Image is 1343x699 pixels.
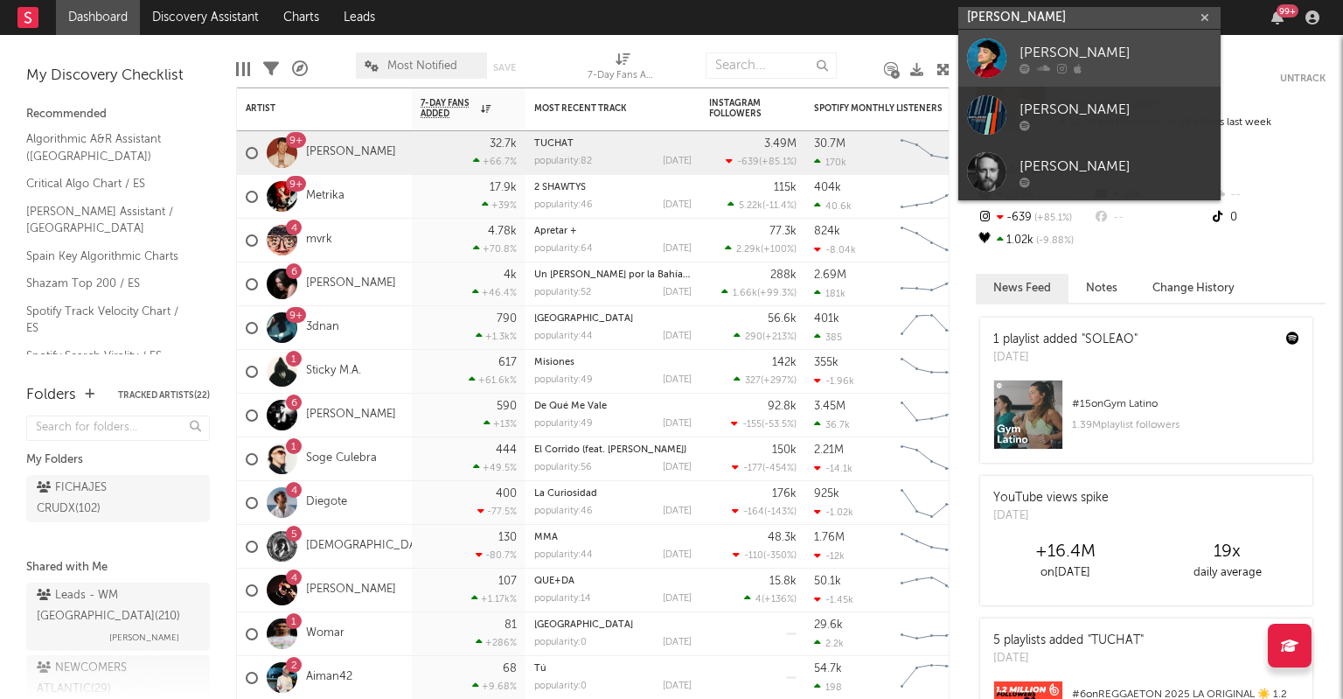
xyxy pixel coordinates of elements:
[814,576,841,587] div: 50.1k
[306,583,396,598] a: [PERSON_NAME]
[534,533,692,542] div: MMA
[663,288,692,297] div: [DATE]
[763,245,794,255] span: +100 %
[490,138,517,150] div: 32.7k
[731,418,797,430] div: ( )
[534,139,692,149] div: TUCHAT
[306,189,344,204] a: Metrika
[306,539,434,554] a: [DEMOGRAPHIC_DATA]
[484,418,517,430] div: +13 %
[493,63,516,73] button: Save
[476,549,517,561] div: -80.7 %
[744,551,763,561] span: -110
[246,103,377,114] div: Artist
[534,620,692,630] div: Belize
[306,451,377,466] a: Soge Culebra
[534,550,593,560] div: popularity: 44
[534,463,592,472] div: popularity: 56
[663,200,692,210] div: [DATE]
[26,475,210,522] a: FICHAJES CRUDX(102)
[814,550,845,562] div: -12k
[772,357,797,368] div: 142k
[976,274,1068,303] button: News Feed
[814,682,842,693] div: 198
[814,638,844,649] div: 2.2k
[958,30,1221,87] a: [PERSON_NAME]
[768,313,797,325] div: 56.6k
[765,332,794,342] span: +213 %
[534,288,591,297] div: popularity: 52
[737,157,759,167] span: -639
[1068,274,1135,303] button: Notes
[767,507,794,517] span: -143 %
[993,632,1144,650] div: 5 playlists added
[814,594,853,605] div: -1.45k
[534,332,593,341] div: popularity: 44
[236,44,250,94] div: Edit Columns
[306,233,332,248] a: mvrk
[893,437,971,481] svg: Chart title
[503,663,517,675] div: 68
[739,201,762,211] span: 5.22k
[118,391,210,400] button: Tracked Artists(22)
[706,52,837,79] input: Search...
[473,462,517,473] div: +49.5 %
[504,269,517,281] div: 4k
[893,525,971,569] svg: Chart title
[109,627,179,648] span: [PERSON_NAME]
[26,174,192,193] a: Critical Algo Chart / ES
[814,182,841,193] div: 404k
[814,313,839,325] div: 401k
[814,419,850,430] div: 36.7k
[814,103,945,114] div: Spotify Monthly Listeners
[534,314,633,324] a: [GEOGRAPHIC_DATA]
[744,593,797,605] div: ( )
[663,157,692,166] div: [DATE]
[534,244,593,254] div: popularity: 64
[726,156,797,167] div: ( )
[26,385,76,406] div: Folders
[1146,563,1308,584] div: daily average
[534,270,863,280] a: Un [PERSON_NAME] por la Bahía, [GEOGRAPHIC_DATA][PERSON_NAME]
[993,331,1138,349] div: 1 playlist added
[26,302,192,338] a: Spotify Track Velocity Chart / ES
[814,507,853,518] div: -1.02k
[488,226,517,237] div: 4.78k
[814,200,852,212] div: 40.6k
[306,495,347,510] a: Diegote
[476,637,517,648] div: +286 %
[768,401,797,412] div: 92.8k
[37,585,195,627] div: Leads - WM [GEOGRAPHIC_DATA] ( 210 )
[663,332,692,341] div: [DATE]
[306,364,361,379] a: Sticky M.A.
[743,464,762,473] span: -177
[473,156,517,167] div: +66.7 %
[814,226,840,237] div: 824k
[766,551,794,561] span: -350 %
[814,375,854,387] div: -1.96k
[26,557,210,578] div: Shared with Me
[732,462,797,473] div: ( )
[473,243,517,255] div: +70.8 %
[663,463,692,472] div: [DATE]
[482,199,517,211] div: +39 %
[498,576,517,587] div: 107
[1082,333,1138,346] a: "SOLEAO"
[534,489,692,499] div: La Curiosidad
[26,583,210,651] a: Leads - WM [GEOGRAPHIC_DATA](210)[PERSON_NAME]
[760,289,794,298] span: +99.3 %
[763,376,794,386] span: +297 %
[814,138,845,150] div: 30.7M
[534,445,692,455] div: El Corrido (feat. Manuel Turizo)
[421,98,477,119] span: 7-Day Fans Added
[958,87,1221,143] a: [PERSON_NAME]
[745,376,761,386] span: 327
[769,576,797,587] div: 15.8k
[534,183,586,192] a: 2 SHAWTYS
[743,507,764,517] span: -164
[814,357,839,368] div: 355k
[534,139,574,149] a: TUCHAT
[993,489,1109,507] div: YouTube views spike
[26,346,192,366] a: Spotify Search Virality / ES
[709,98,770,119] div: Instagram Followers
